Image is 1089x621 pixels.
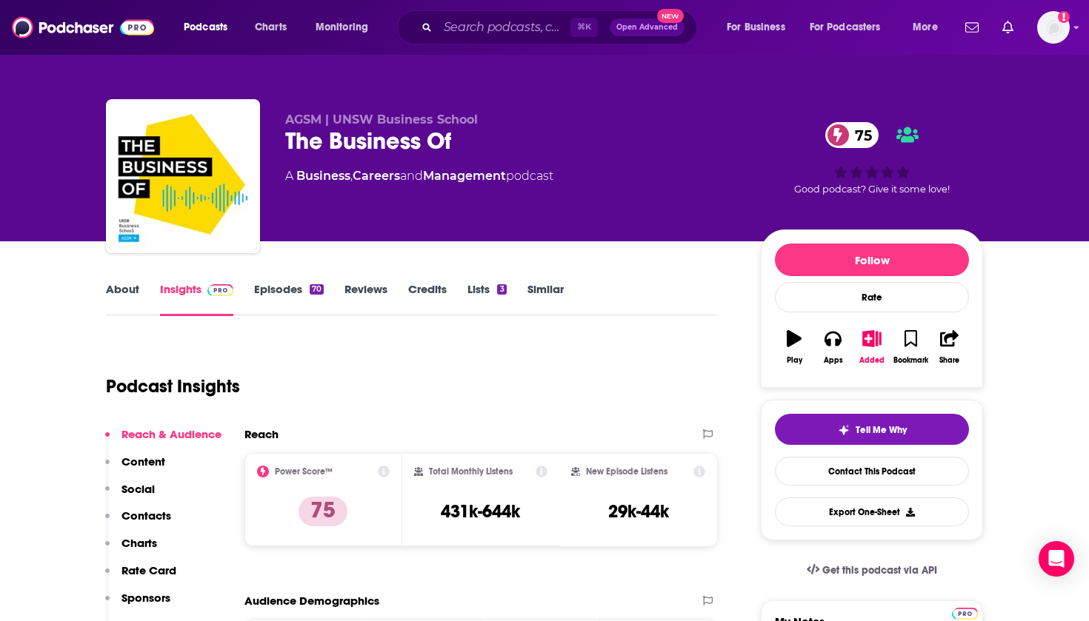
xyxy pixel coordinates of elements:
[1037,11,1070,44] img: User Profile
[105,427,222,454] button: Reach & Audience
[1037,11,1070,44] span: Logged in as Mark.Hayward
[411,10,711,44] div: Search podcasts, credits, & more...
[106,282,139,316] a: About
[795,552,949,588] a: Get this podcast via API
[1039,541,1074,577] div: Open Intercom Messenger
[245,16,296,39] a: Charts
[497,284,506,295] div: 3
[586,466,667,477] h2: New Episode Listens
[775,457,969,486] a: Contact This Podcast
[285,167,553,185] div: A podcast
[838,424,850,436] img: tell me why sparkle
[244,427,279,441] h2: Reach
[775,282,969,312] div: Rate
[467,282,506,316] a: Lists3
[255,17,287,38] span: Charts
[400,169,423,183] span: and
[299,497,347,526] p: 75
[853,320,891,374] button: Added
[121,563,176,577] p: Rate Card
[959,15,985,40] a: Show notifications dropdown
[173,16,247,39] button: open menu
[527,282,564,316] a: Similar
[996,15,1019,40] a: Show notifications dropdown
[840,122,879,148] span: 75
[244,594,379,608] h2: Audience Demographics
[305,16,387,39] button: open menu
[275,466,333,477] h2: Power Score™
[775,320,813,374] button: Play
[105,591,170,618] button: Sponsors
[160,282,233,316] a: InsightsPodchaser Pro
[775,414,969,445] button: tell me why sparkleTell Me Why
[1058,11,1070,23] svg: Add a profile image
[109,102,257,250] img: The Business Of
[570,18,598,37] span: ⌘ K
[800,16,902,39] button: open menu
[930,320,969,374] button: Share
[105,482,155,509] button: Social
[952,605,978,620] a: Pro website
[438,16,570,39] input: Search podcasts, credits, & more...
[441,500,520,523] h3: 431k-644k
[408,282,447,316] a: Credits
[296,169,350,183] a: Business
[859,356,885,365] div: Added
[825,122,879,148] a: 75
[939,356,959,365] div: Share
[254,282,324,316] a: Episodes70
[813,320,852,374] button: Apps
[429,466,513,477] h2: Total Monthly Listens
[775,497,969,526] button: Export One-Sheet
[344,282,387,316] a: Reviews
[787,356,802,365] div: Play
[716,16,804,39] button: open menu
[316,17,368,38] span: Monitoring
[810,17,881,38] span: For Podcasters
[121,536,157,550] p: Charts
[121,482,155,496] p: Social
[207,284,233,296] img: Podchaser Pro
[824,356,843,365] div: Apps
[285,113,478,127] span: AGSM | UNSW Business School
[12,13,154,41] img: Podchaser - Follow, Share and Rate Podcasts
[608,500,669,523] h3: 29k-44k
[902,16,956,39] button: open menu
[121,454,165,469] p: Content
[952,608,978,620] img: Podchaser Pro
[794,184,950,195] span: Good podcast? Give it some love!
[121,508,171,523] p: Contacts
[610,19,685,36] button: Open AdvancedNew
[761,113,983,204] div: 75Good podcast? Give it some love!
[105,536,157,563] button: Charts
[856,424,907,436] span: Tell Me Why
[121,427,222,441] p: Reach & Audience
[913,17,938,38] span: More
[350,169,353,183] span: ,
[423,169,506,183] a: Management
[822,564,937,577] span: Get this podcast via API
[891,320,930,374] button: Bookmark
[106,375,240,397] h1: Podcast Insights
[105,508,171,536] button: Contacts
[727,17,785,38] span: For Business
[353,169,400,183] a: Careers
[893,356,928,365] div: Bookmark
[1037,11,1070,44] button: Show profile menu
[775,244,969,276] button: Follow
[310,284,324,295] div: 70
[105,563,176,591] button: Rate Card
[105,454,165,482] button: Content
[121,591,170,605] p: Sponsors
[657,9,684,23] span: New
[184,17,227,38] span: Podcasts
[616,24,678,31] span: Open Advanced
